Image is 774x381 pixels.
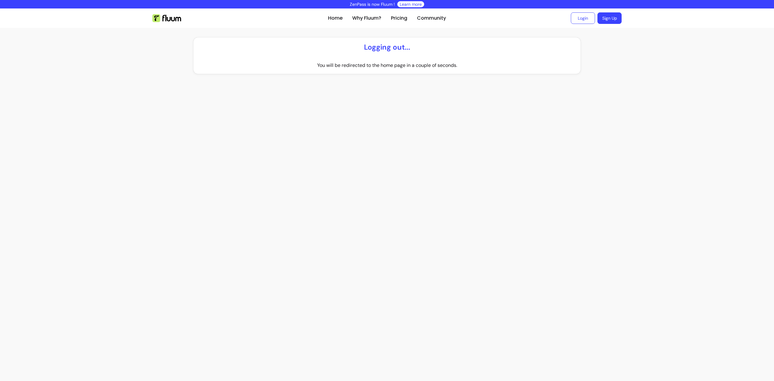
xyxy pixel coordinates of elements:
[597,12,622,24] a: Sign Up
[152,14,181,22] img: Fluum Logo
[391,15,407,22] a: Pricing
[364,42,410,52] p: Logging out...
[352,15,381,22] a: Why Fluum?
[571,12,595,24] a: Login
[350,1,395,7] p: ZenPass is now Fluum !
[400,1,422,7] a: Learn more
[317,62,457,69] p: You will be redirected to the home page in a couple of seconds.
[417,15,446,22] a: Community
[328,15,343,22] a: Home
